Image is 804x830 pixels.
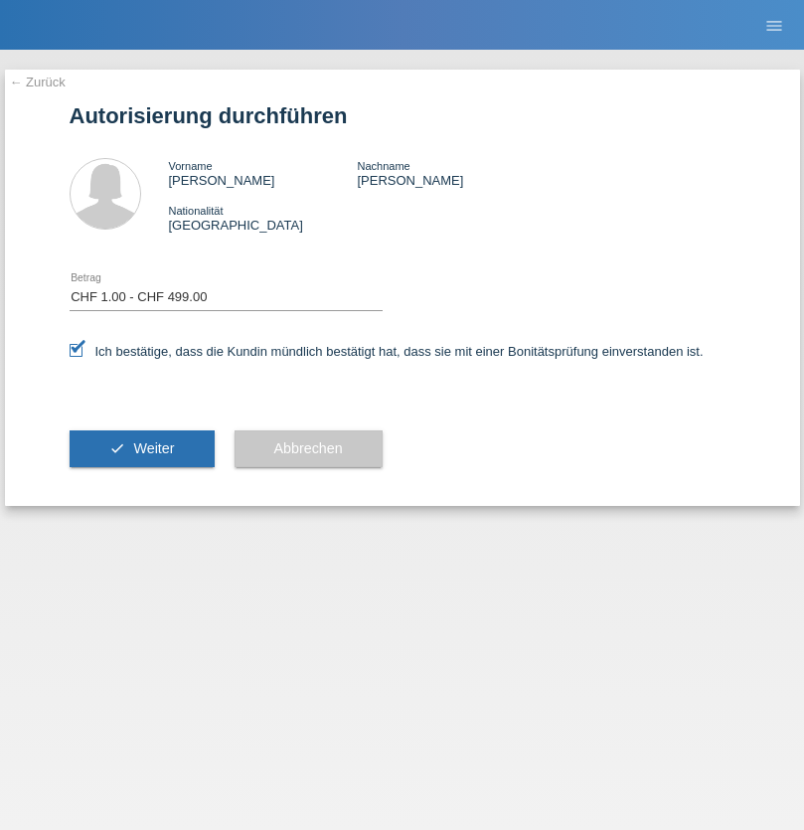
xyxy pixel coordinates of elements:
[274,440,343,456] span: Abbrechen
[235,430,383,468] button: Abbrechen
[133,440,174,456] span: Weiter
[169,160,213,172] span: Vorname
[169,203,358,233] div: [GEOGRAPHIC_DATA]
[169,158,358,188] div: [PERSON_NAME]
[10,75,66,89] a: ← Zurück
[70,344,704,359] label: Ich bestätige, dass die Kundin mündlich bestätigt hat, dass sie mit einer Bonitätsprüfung einvers...
[357,158,546,188] div: [PERSON_NAME]
[169,205,224,217] span: Nationalität
[764,16,784,36] i: menu
[70,103,735,128] h1: Autorisierung durchführen
[357,160,409,172] span: Nachname
[70,430,215,468] button: check Weiter
[754,19,794,31] a: menu
[109,440,125,456] i: check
